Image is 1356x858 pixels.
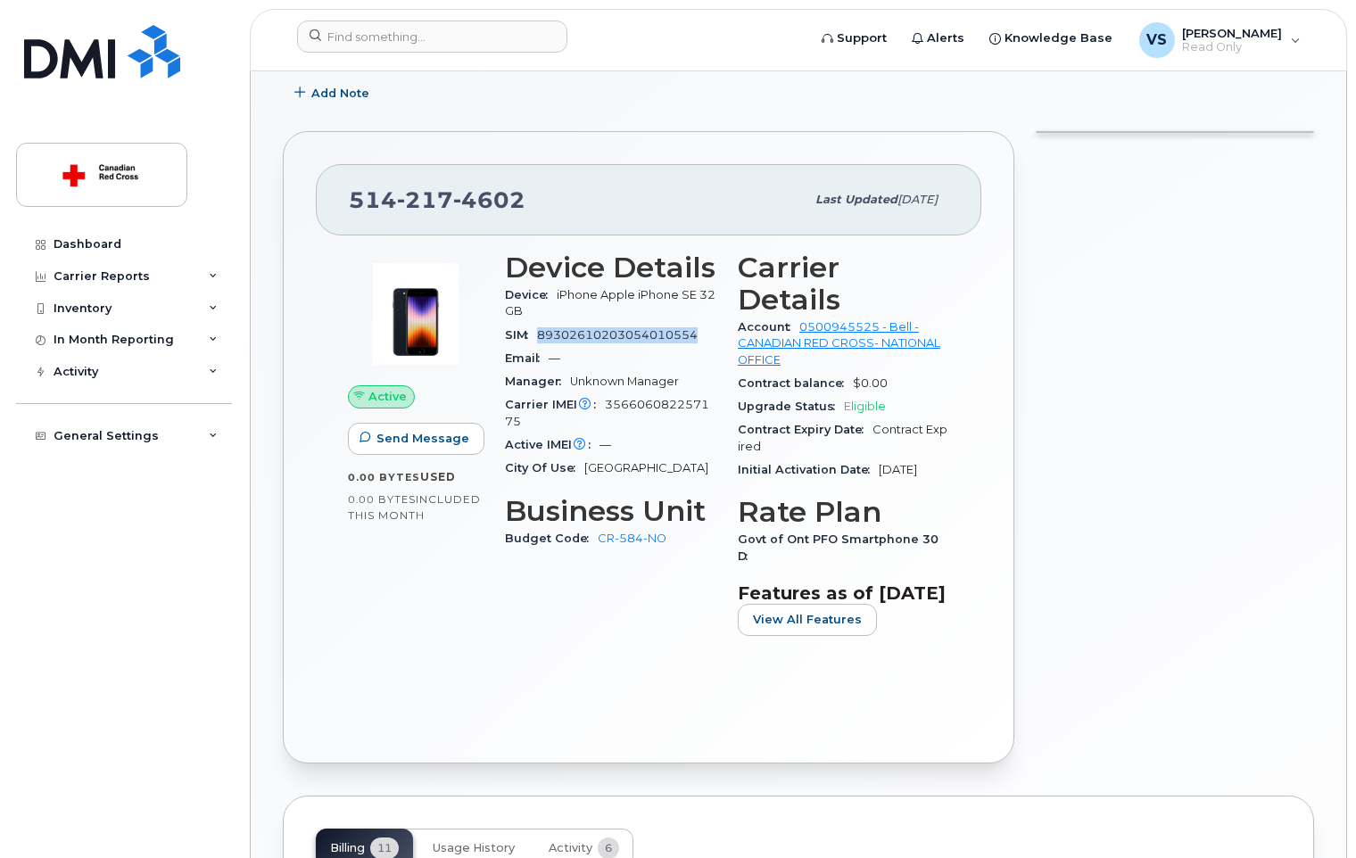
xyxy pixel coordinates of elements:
span: Eligible [844,400,886,413]
span: [DATE] [897,193,938,206]
span: iPhone Apple iPhone SE 32GB [505,288,715,318]
h3: Features as of [DATE] [738,582,949,604]
span: Active [368,388,407,405]
button: View All Features [738,604,877,636]
h3: Rate Plan [738,496,949,528]
h3: Carrier Details [738,252,949,316]
span: Initial Activation Date [738,463,879,476]
span: [DATE] [879,463,917,476]
span: Account [738,320,799,334]
span: City Of Use [505,461,584,474]
button: Send Message [348,423,484,455]
h3: Device Details [505,252,716,284]
span: Active IMEI [505,438,599,451]
span: VS [1146,29,1167,51]
span: used [420,470,456,483]
a: CR-584-NO [598,532,666,545]
span: Read Only [1182,40,1282,54]
span: [GEOGRAPHIC_DATA] [584,461,708,474]
span: Knowledge Base [1005,29,1112,47]
span: $0.00 [853,376,888,390]
a: 0500945525 - Bell - CANADIAN RED CROSS- NATIONAL OFFICE [738,320,940,367]
span: 514 [349,186,525,213]
span: Alerts [927,29,964,47]
span: Budget Code [505,532,598,545]
span: Device [505,288,557,301]
span: included this month [348,492,481,522]
span: Govt of Ont PFO Smartphone 30D [738,532,938,562]
span: View All Features [753,611,862,628]
span: Last updated [815,193,897,206]
span: Contract Expired [738,423,947,452]
span: SIM [505,328,537,342]
span: Upgrade Status [738,400,844,413]
span: Email [505,351,549,365]
img: image20231002-3703462-10zne2t.jpeg [362,260,469,367]
span: Usage History [433,841,515,855]
span: 356606082257175 [505,398,709,427]
a: Knowledge Base [977,21,1125,56]
div: Vitalie Sclifos [1127,22,1313,58]
span: Carrier IMEI [505,398,605,411]
input: Find something... [297,21,567,53]
span: — [549,351,560,365]
span: Contract Expiry Date [738,423,872,436]
span: [PERSON_NAME] [1182,26,1282,40]
span: Manager [505,375,570,388]
span: — [599,438,611,451]
span: Contract balance [738,376,853,390]
a: Alerts [899,21,977,56]
span: 0.00 Bytes [348,471,420,483]
button: Add Note [283,78,384,110]
span: 89302610203054010554 [537,328,698,342]
span: 0.00 Bytes [348,493,416,506]
span: Unknown Manager [570,375,679,388]
span: Activity [549,841,592,855]
span: 217 [397,186,453,213]
span: 4602 [453,186,525,213]
h3: Business Unit [505,495,716,527]
span: Support [837,29,887,47]
span: Send Message [376,430,469,447]
a: Support [809,21,899,56]
span: Add Note [311,85,369,102]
